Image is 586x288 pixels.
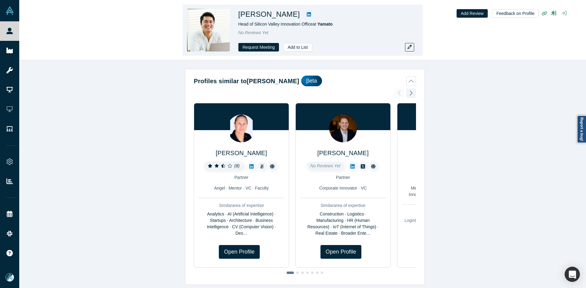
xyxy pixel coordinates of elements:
[404,218,485,223] span: Logistics · Prop Tech · Climate Technology
[320,245,361,259] a: Open Profile
[317,22,333,27] a: Yamato
[238,43,279,52] button: Request Meeting
[402,185,488,198] div: Mentor · VC · Customer · Corporate Innovator · Acquirer · Channel Partner
[300,211,386,236] div: Construction · Logistics · Manufacturing · HR (Human Resources) · IoT (Internet of Things) · Real...
[577,115,586,143] a: Report a bug!
[234,175,248,180] span: Partner
[310,163,341,168] span: No Reviews Yet
[194,76,416,86] button: Profiles similar to[PERSON_NAME]βeta
[194,76,299,86] h2: Profiles similar to [PERSON_NAME]
[234,163,240,168] i: ( 8 )
[5,273,14,282] img: Mia Scott's Account
[5,6,14,15] img: Alchemist Vault Logo
[216,150,267,156] a: [PERSON_NAME]
[198,211,284,236] div: Analytics · AI (Artificial Intelligence) · Startups · Architecture · Business Intelligence · CV (...
[238,30,269,35] span: No Reviews Yet
[187,9,230,52] img: Keiichi Matsumoto's Profile Image
[300,185,386,191] div: Corporate Innovator · VC
[402,209,488,215] div: Similar area of expertise
[227,115,255,142] img: Andrey Yruski's Profile Image
[283,43,312,52] button: Add to List
[301,76,322,86] div: βeta
[198,185,284,191] div: Angel · Mentor · VC · Faculty
[238,22,333,27] span: Head of Silicon Valley Innovation Office at
[219,245,260,259] a: Open Profile
[300,202,386,209] div: Similar area of expertise
[457,9,488,18] button: Add Review
[329,115,357,142] img: Mark Accomando's Profile Image
[238,9,300,20] h1: [PERSON_NAME]
[492,9,539,18] button: Feedback on Profile
[336,175,350,180] span: Partner
[198,202,284,209] div: Similar area of expertise
[317,150,369,156] a: [PERSON_NAME]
